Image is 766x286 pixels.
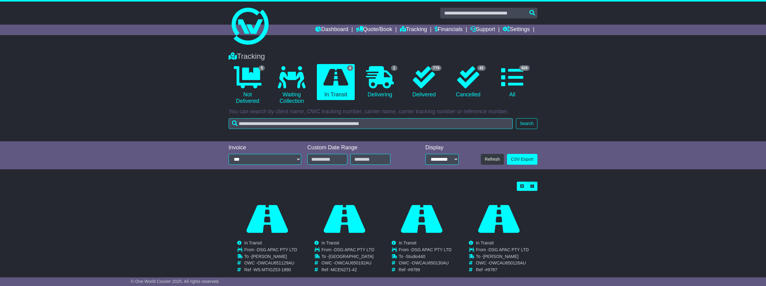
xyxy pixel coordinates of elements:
[315,25,348,35] a: Dashboard
[321,254,374,261] td: To -
[307,144,406,151] div: Custom Date Range
[251,254,287,259] span: [PERSON_NAME]
[225,52,541,61] div: Tracking
[412,261,449,266] span: OWCAU650130AU
[253,267,291,272] span: WS-MTIG253-1890
[399,240,417,245] span: In Transit
[435,25,463,35] a: Financials
[483,254,518,259] span: [PERSON_NAME]
[259,65,265,71] span: 5
[131,279,220,284] span: © One World Courier 2025. All rights reserved.
[321,240,339,245] span: In Transit
[229,108,537,115] p: You can search by client name, OWC tracking number, carrier name, carrier tracking number or refe...
[361,64,399,100] a: 1 Delivering
[321,261,374,268] td: OWC -
[391,65,397,71] span: 1
[485,267,497,272] span: #9787
[399,254,452,261] td: To -
[321,247,374,254] td: From -
[411,247,452,252] span: DSG APAC PTY LTD
[476,261,529,268] td: OWC -
[273,64,310,107] a: Waiting Collection
[244,267,297,272] td: Ref -
[431,65,441,71] span: 779
[229,144,301,151] div: Invoice
[244,240,262,245] span: In Transit
[476,267,529,272] td: Ref -
[406,254,425,259] span: Studio440
[399,261,452,268] td: OWC -
[405,64,443,100] a: 779 Delivered
[481,154,504,165] button: Refresh
[335,261,372,266] span: OWCAU650192AU
[477,65,485,71] span: 42
[244,254,297,261] td: To -
[516,118,537,129] button: Search
[331,267,357,272] span: MCEN271-42
[425,144,459,151] div: Display
[329,254,373,259] span: [GEOGRAPHIC_DATA]
[408,267,420,272] span: #9789
[244,261,297,268] td: OWC -
[317,64,355,100] a: 4 In Transit
[356,25,392,35] a: Quote/Book
[347,65,353,71] span: 4
[489,261,526,266] span: OWCAU650126AU
[476,247,529,254] td: From -
[334,247,374,252] span: DSG APAC PTY LTD
[229,64,266,107] a: 5 Not Delivered
[257,261,294,266] span: OWCAU651129AU
[476,254,529,261] td: To -
[400,25,427,35] a: Tracking
[244,247,297,254] td: From -
[257,247,297,252] span: DSG APAC PTY LTD
[519,65,530,71] span: 826
[489,247,529,252] span: DSG APAC PTY LTD
[321,267,374,272] td: Ref -
[476,240,494,245] span: In Transit
[493,64,531,100] a: 826 All
[399,247,452,254] td: From -
[399,267,452,272] td: Ref -
[507,154,537,165] a: CSV Export
[449,64,487,100] a: 42 Cancelled
[470,25,495,35] a: Support
[503,25,530,35] a: Settings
